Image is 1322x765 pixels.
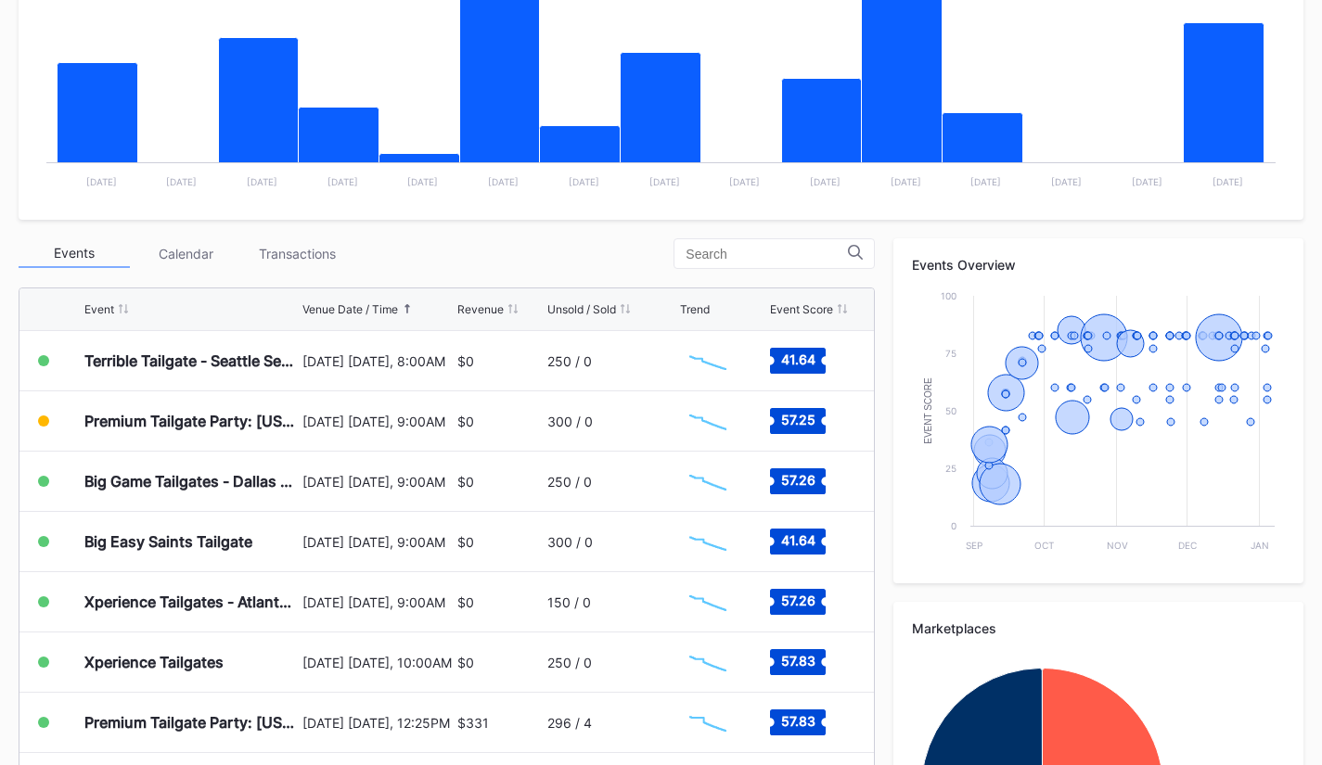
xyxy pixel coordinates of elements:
div: $0 [457,655,474,670]
text: [DATE] [407,176,438,187]
div: Transactions [241,239,353,268]
text: 0 [951,520,956,531]
text: 57.83 [781,653,815,669]
svg: Chart title [680,699,736,746]
div: $331 [457,715,489,731]
div: [DATE] [DATE], 9:00AM [302,414,452,429]
div: Venue Date / Time [302,302,398,316]
div: Events Overview [912,257,1285,273]
svg: Chart title [680,458,736,504]
div: $0 [457,414,474,429]
text: [DATE] [86,176,117,187]
div: Events [19,239,130,268]
div: [DATE] [DATE], 9:00AM [302,534,452,550]
text: 41.64 [781,532,815,548]
text: 57.26 [781,472,815,488]
text: 75 [945,348,956,359]
div: 250 / 0 [547,655,592,670]
text: [DATE] [1213,176,1243,187]
text: Event Score [923,377,933,444]
div: Xperience Tailgates - Atlanta Falcons at [US_STATE] Vikings [84,593,298,611]
svg: Chart title [680,639,736,685]
text: 25 [945,463,956,474]
text: 57.83 [781,713,815,729]
div: Big Game Tailgates - Dallas Cowboys Vs [US_STATE] Giants Tailgate [84,472,298,491]
text: 50 [945,405,956,416]
text: [DATE] [166,176,197,187]
div: 296 / 4 [547,715,592,731]
text: 57.25 [781,412,815,427]
div: 250 / 0 [547,353,592,369]
div: Xperience Tailgates [84,653,224,671]
div: [DATE] [DATE], 9:00AM [302,594,452,610]
div: Big Easy Saints Tailgate [84,532,252,551]
div: Event Score [770,302,833,316]
text: [DATE] [729,176,760,187]
div: [DATE] [DATE], 9:00AM [302,474,452,490]
div: Calendar [130,239,241,268]
div: Trend [680,302,710,316]
text: 41.64 [781,351,815,367]
text: Nov [1107,540,1128,551]
div: 250 / 0 [547,474,592,490]
text: Dec [1178,540,1197,551]
svg: Chart title [680,518,736,565]
svg: Chart title [680,398,736,444]
div: [DATE] [DATE], 8:00AM [302,353,452,369]
text: [DATE] [488,176,519,187]
text: [DATE] [1051,176,1082,187]
div: 300 / 0 [547,414,593,429]
svg: Chart title [912,287,1284,565]
div: $0 [457,474,474,490]
div: Event [84,302,114,316]
input: Search [686,247,848,261]
div: Unsold / Sold [547,302,616,316]
text: [DATE] [247,176,277,187]
text: [DATE] [327,176,358,187]
text: 100 [941,290,956,301]
text: [DATE] [1132,176,1162,187]
text: [DATE] [569,176,599,187]
div: Premium Tailgate Party: [US_STATE] City Chiefs vs. Philadelphia Eagles [84,713,298,732]
div: $0 [457,353,474,369]
text: Jan [1251,540,1269,551]
div: Premium Tailgate Party: [US_STATE] Titans vs. Los Angeles Rams [84,412,298,430]
text: Sep [967,540,983,551]
text: 57.26 [781,593,815,608]
div: $0 [457,534,474,550]
div: $0 [457,594,474,610]
div: 150 / 0 [547,594,591,610]
div: 300 / 0 [547,534,593,550]
div: Marketplaces [912,620,1285,636]
text: Oct [1035,540,1055,551]
svg: Chart title [680,338,736,384]
div: [DATE] [DATE], 10:00AM [302,655,452,670]
svg: Chart title [680,579,736,625]
text: [DATE] [810,176,841,187]
div: Revenue [457,302,504,316]
text: [DATE] [891,176,921,187]
text: [DATE] [970,176,1001,187]
div: Terrible Tailgate - Seattle Seahawks at Pittsburgh Steelers [84,351,298,370]
div: [DATE] [DATE], 12:25PM [302,715,452,731]
text: [DATE] [649,176,680,187]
